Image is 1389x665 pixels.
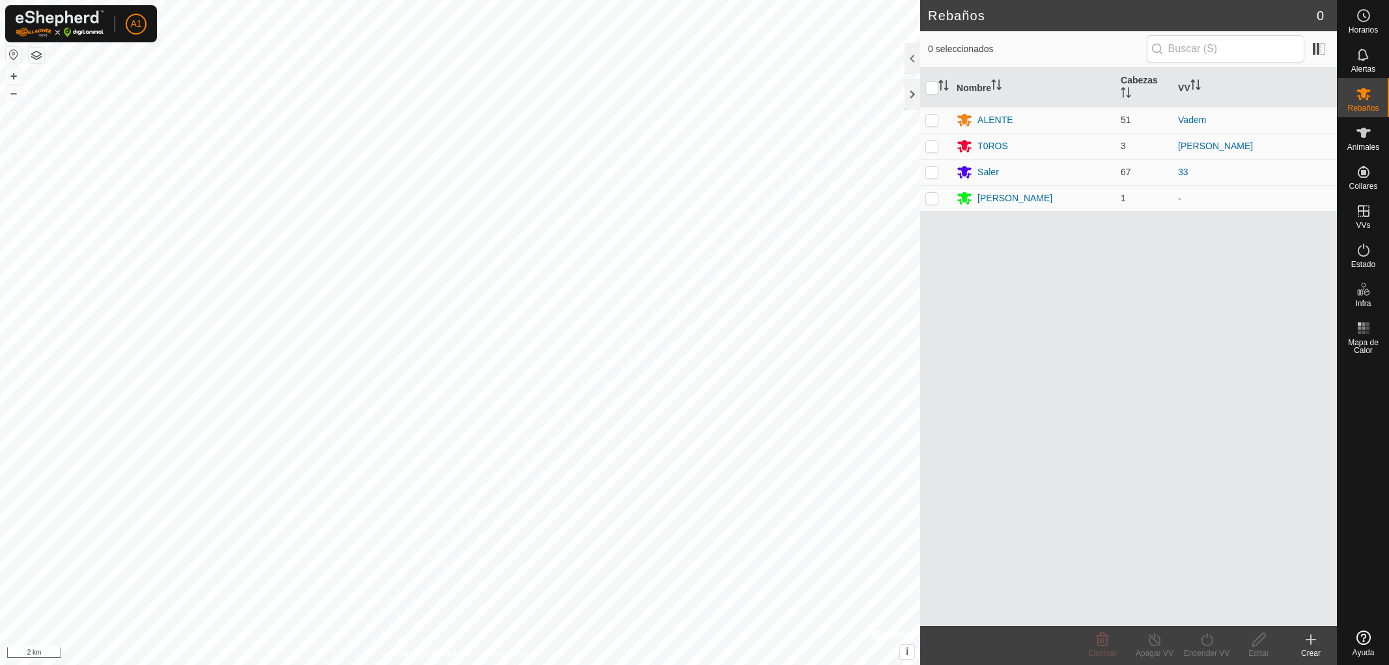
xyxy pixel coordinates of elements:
button: i [900,645,914,659]
font: Animales [1347,143,1379,152]
font: Saler [977,167,999,177]
a: Política de Privacidad [393,648,468,660]
a: [PERSON_NAME] [1178,141,1253,151]
font: Alertas [1351,64,1375,74]
input: Buscar (S) [1147,35,1304,63]
p-sorticon: Activar para ordenar [1190,81,1201,92]
font: ALENTE [977,115,1013,125]
font: 0 [1317,8,1324,23]
font: Mapa de Calor [1348,338,1379,355]
button: + [6,68,21,84]
a: Vadem [1178,115,1206,125]
font: Infra [1355,299,1371,308]
font: Apagar VV [1136,649,1173,658]
font: T0ROS [977,141,1008,151]
font: [PERSON_NAME] [977,193,1052,203]
font: Política de Privacidad [393,649,468,658]
font: 51 [1121,115,1131,125]
a: Ayuda [1338,625,1389,662]
p-sorticon: Activar para ordenar [991,81,1002,92]
button: Restablecer Mapa [6,47,21,63]
font: A1 [130,18,141,29]
font: Eliminar [1088,649,1116,658]
button: – [6,85,21,101]
img: Logotipo de Gallagher [16,10,104,37]
font: Encender VV [1184,649,1230,658]
font: VVs [1356,221,1370,230]
font: - [1178,193,1181,204]
font: Nombre [957,82,991,92]
button: Capas del Mapa [29,48,44,63]
font: VV [1178,82,1190,92]
font: Rebaños [1347,104,1379,113]
font: 0 seleccionados [928,44,993,54]
a: Contáctenos [484,648,527,660]
font: 1 [1121,193,1126,203]
font: – [10,86,17,100]
font: Crear [1301,649,1321,658]
a: 33 [1178,167,1188,177]
font: Ayuda [1353,648,1375,657]
font: Editar [1248,649,1269,658]
font: i [906,646,908,657]
font: Estado [1351,260,1375,269]
font: Horarios [1349,25,1378,35]
font: Rebaños [928,8,985,23]
font: Cabezas [1121,75,1158,85]
p-sorticon: Activar para ordenar [938,82,949,92]
font: + [10,69,18,83]
font: 67 [1121,167,1131,177]
font: 3 [1121,141,1126,151]
font: Contáctenos [484,649,527,658]
font: Collares [1349,182,1377,191]
p-sorticon: Activar para ordenar [1121,89,1131,100]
